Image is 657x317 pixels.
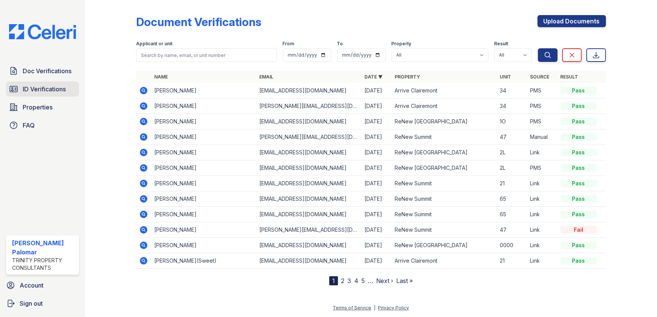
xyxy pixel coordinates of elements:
[136,15,261,29] div: Document Verifications
[256,160,361,176] td: [EMAIL_ADDRESS][DOMAIN_NAME]
[497,191,527,207] td: 65
[6,118,79,133] a: FAQ
[3,24,82,39] img: CE_Logo_Blue-a8612792a0a2168367f1c8372b55b34899dd931a85d93a1a3d3e32e68fde9ad4.png
[376,277,393,285] a: Next ›
[392,114,497,129] td: ReNew [GEOGRAPHIC_DATA]
[151,114,256,129] td: [PERSON_NAME]
[23,66,71,75] span: Doc Verifications
[151,129,256,145] td: [PERSON_NAME]
[527,176,558,191] td: Link
[20,299,43,308] span: Sign out
[530,74,550,80] a: Source
[527,160,558,176] td: PMS
[256,145,361,160] td: [EMAIL_ADDRESS][DOMAIN_NAME]
[256,114,361,129] td: [EMAIL_ADDRESS][DOMAIN_NAME]
[6,63,79,78] a: Doc Verifications
[392,191,497,207] td: ReNew Summit
[136,41,172,47] label: Applicant or unit
[361,191,392,207] td: [DATE]
[561,242,597,249] div: Pass
[259,74,273,80] a: Email
[497,145,527,160] td: 2L
[497,114,527,129] td: 1O
[361,277,365,285] a: 5
[392,238,497,253] td: ReNew [GEOGRAPHIC_DATA]
[527,114,558,129] td: PMS
[151,83,256,98] td: [PERSON_NAME]
[527,129,558,145] td: Manual
[6,82,79,97] a: ID Verifications
[561,118,597,125] div: Pass
[283,41,294,47] label: From
[561,211,597,218] div: Pass
[347,277,351,285] a: 3
[151,160,256,176] td: [PERSON_NAME]
[6,100,79,115] a: Properties
[527,253,558,269] td: Link
[374,305,375,311] div: |
[561,257,597,265] div: Pass
[392,129,497,145] td: ReNew Summit
[561,180,597,187] div: Pass
[361,145,392,160] td: [DATE]
[256,207,361,222] td: [EMAIL_ADDRESS][DOMAIN_NAME]
[361,98,392,114] td: [DATE]
[151,98,256,114] td: [PERSON_NAME]
[12,257,76,272] div: Trinity Property Consultants
[151,253,256,269] td: [PERSON_NAME](Sweet)
[361,253,392,269] td: [DATE]
[256,238,361,253] td: [EMAIL_ADDRESS][DOMAIN_NAME]
[561,149,597,156] div: Pass
[392,83,497,98] td: Arrive Clairemont
[3,296,82,311] a: Sign out
[12,239,76,257] div: [PERSON_NAME] Palomar
[333,305,371,311] a: Terms of Service
[497,207,527,222] td: 65
[497,238,527,253] td: 0000
[154,74,168,80] a: Name
[538,15,606,27] a: Upload Documents
[3,278,82,293] a: Account
[527,222,558,238] td: Link
[23,121,35,130] span: FAQ
[151,207,256,222] td: [PERSON_NAME]
[361,222,392,238] td: [DATE]
[500,74,511,80] a: Unit
[527,83,558,98] td: PMS
[392,145,497,160] td: ReNew [GEOGRAPHIC_DATA]
[497,129,527,145] td: 47
[392,160,497,176] td: ReNew [GEOGRAPHIC_DATA]
[561,195,597,203] div: Pass
[364,74,383,80] a: Date ▼
[256,191,361,207] td: [EMAIL_ADDRESS][DOMAIN_NAME]
[392,41,412,47] label: Property
[337,41,343,47] label: To
[497,222,527,238] td: 47
[561,226,597,234] div: Fail
[494,41,508,47] label: Result
[361,114,392,129] td: [DATE]
[361,207,392,222] td: [DATE]
[341,277,344,285] a: 2
[497,253,527,269] td: 21
[561,87,597,94] div: Pass
[561,164,597,172] div: Pass
[151,176,256,191] td: [PERSON_NAME]
[392,222,497,238] td: ReNew Summit
[497,83,527,98] td: 34
[361,176,392,191] td: [DATE]
[561,74,578,80] a: Result
[497,176,527,191] td: 21
[561,133,597,141] div: Pass
[527,191,558,207] td: Link
[361,160,392,176] td: [DATE]
[396,277,413,285] a: Last »
[151,191,256,207] td: [PERSON_NAME]
[527,238,558,253] td: Link
[136,48,276,62] input: Search by name, email, or unit number
[256,222,361,238] td: [PERSON_NAME][EMAIL_ADDRESS][DOMAIN_NAME]
[23,103,53,112] span: Properties
[497,160,527,176] td: 2L
[392,253,497,269] td: Arrive Clairemont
